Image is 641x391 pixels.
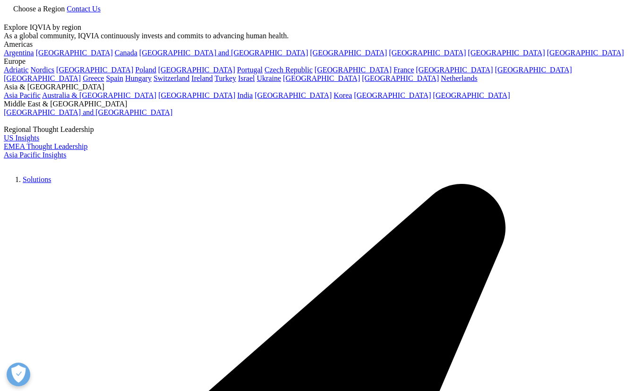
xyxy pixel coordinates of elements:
[354,91,431,99] a: [GEOGRAPHIC_DATA]
[468,49,545,57] a: [GEOGRAPHIC_DATA]
[333,91,352,99] a: Korea
[265,66,313,74] a: Czech Republic
[4,57,637,66] div: Europe
[4,40,637,49] div: Americas
[214,74,236,82] a: Turkey
[283,74,360,82] a: [GEOGRAPHIC_DATA]
[237,66,263,74] a: Portugal
[115,49,137,57] a: Canada
[255,91,332,99] a: [GEOGRAPHIC_DATA]
[4,100,637,108] div: Middle East & [GEOGRAPHIC_DATA]
[4,91,41,99] a: Asia Pacific
[13,5,65,13] span: Choose a Region
[4,151,66,159] a: Asia Pacific Insights
[191,74,213,82] a: Ireland
[4,134,39,142] a: US Insights
[125,74,152,82] a: Hungary
[30,66,54,74] a: Nordics
[495,66,572,74] a: [GEOGRAPHIC_DATA]
[4,49,34,57] a: Argentina
[4,23,637,32] div: Explore IQVIA by region
[158,91,235,99] a: [GEOGRAPHIC_DATA]
[389,49,466,57] a: [GEOGRAPHIC_DATA]
[257,74,282,82] a: Ukraine
[36,49,113,57] a: [GEOGRAPHIC_DATA]
[4,74,81,82] a: [GEOGRAPHIC_DATA]
[67,5,101,13] a: Contact Us
[106,74,123,82] a: Spain
[433,91,510,99] a: [GEOGRAPHIC_DATA]
[135,66,156,74] a: Poland
[154,74,189,82] a: Switzerland
[310,49,387,57] a: [GEOGRAPHIC_DATA]
[362,74,439,82] a: [GEOGRAPHIC_DATA]
[4,125,637,134] div: Regional Thought Leadership
[56,66,133,74] a: [GEOGRAPHIC_DATA]
[7,363,30,386] button: Open Preferences
[547,49,624,57] a: [GEOGRAPHIC_DATA]
[42,91,156,99] a: Australia & [GEOGRAPHIC_DATA]
[158,66,235,74] a: [GEOGRAPHIC_DATA]
[83,74,104,82] a: Greece
[416,66,493,74] a: [GEOGRAPHIC_DATA]
[441,74,477,82] a: Netherlands
[4,108,172,116] a: [GEOGRAPHIC_DATA] and [GEOGRAPHIC_DATA]
[23,175,51,183] a: Solutions
[4,66,28,74] a: Adriatic
[139,49,308,57] a: [GEOGRAPHIC_DATA] and [GEOGRAPHIC_DATA]
[4,142,87,150] a: EMEA Thought Leadership
[4,83,637,91] div: Asia & [GEOGRAPHIC_DATA]
[315,66,392,74] a: [GEOGRAPHIC_DATA]
[4,32,637,40] div: As a global community, IQVIA continuously invests and commits to advancing human health.
[393,66,414,74] a: France
[237,91,253,99] a: India
[238,74,255,82] a: Israel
